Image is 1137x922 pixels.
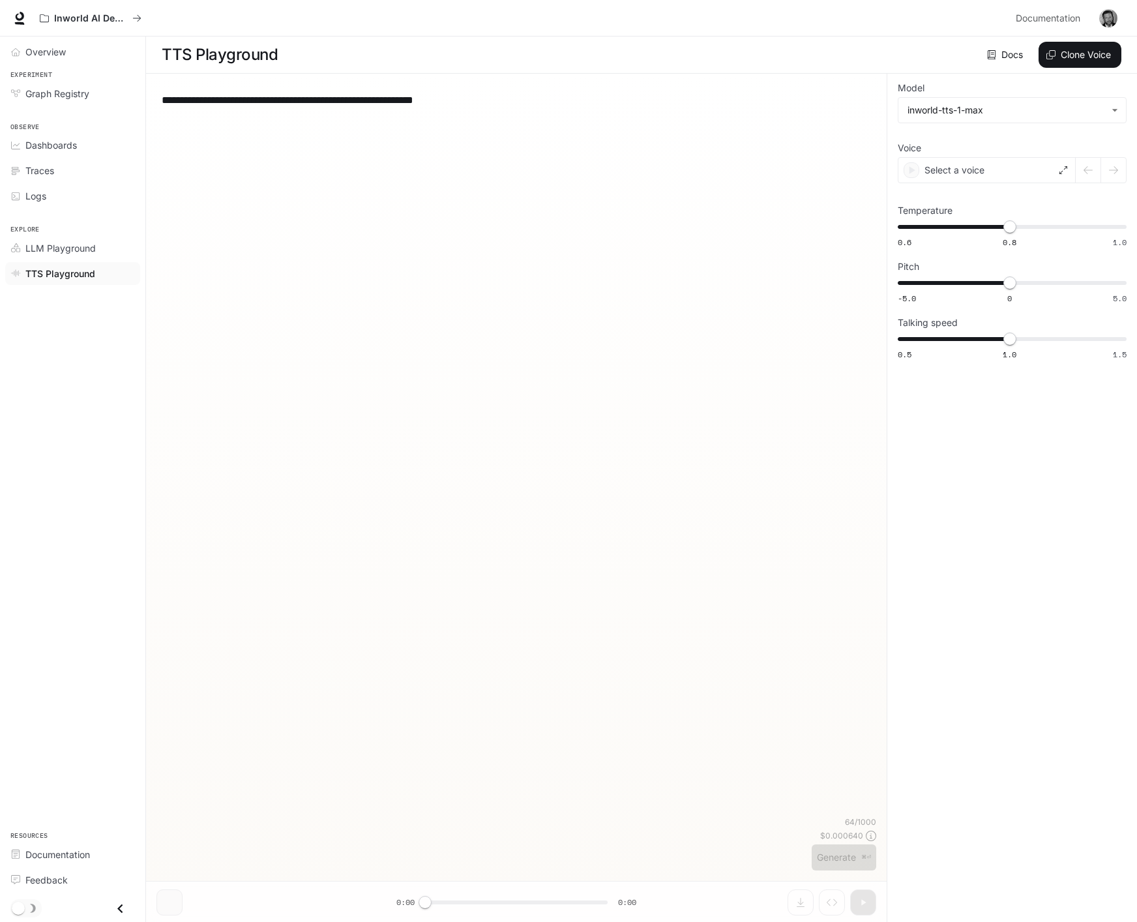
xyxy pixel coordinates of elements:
span: 5.0 [1113,293,1127,304]
a: Dashboards [5,134,140,156]
a: Overview [5,40,140,63]
span: LLM Playground [25,241,96,255]
div: inworld-tts-1-max [908,104,1105,117]
span: 1.0 [1113,237,1127,248]
span: 0 [1007,293,1012,304]
span: 1.5 [1113,349,1127,360]
p: $ 0.000640 [820,830,863,841]
p: Inworld AI Demos [54,13,127,24]
span: Graph Registry [25,87,89,100]
span: 0.6 [898,237,911,248]
a: Docs [984,42,1028,68]
span: TTS Playground [25,267,95,280]
span: Feedback [25,873,68,887]
span: -5.0 [898,293,916,304]
span: Traces [25,164,54,177]
button: User avatar [1095,5,1121,31]
p: Model [898,83,924,93]
span: 0.8 [1003,237,1016,248]
button: Close drawer [106,895,135,922]
span: Documentation [25,848,90,861]
a: LLM Playground [5,237,140,260]
a: Logs [5,185,140,207]
a: Feedback [5,869,140,891]
p: Voice [898,143,921,153]
a: TTS Playground [5,262,140,285]
a: Documentation [5,843,140,866]
button: All workspaces [34,5,147,31]
h1: TTS Playground [162,42,278,68]
span: Dashboards [25,138,77,152]
span: Overview [25,45,66,59]
button: Clone Voice [1039,42,1121,68]
span: 0.5 [898,349,911,360]
span: Documentation [1016,10,1080,27]
p: Select a voice [924,164,984,177]
p: 64 / 1000 [845,816,876,827]
span: 1.0 [1003,349,1016,360]
div: inworld-tts-1-max [898,98,1126,123]
span: Logs [25,189,46,203]
a: Traces [5,159,140,182]
span: Dark mode toggle [12,900,25,915]
p: Pitch [898,262,919,271]
p: Temperature [898,206,952,215]
img: User avatar [1099,9,1117,27]
p: Talking speed [898,318,958,327]
a: Documentation [1011,5,1090,31]
a: Graph Registry [5,82,140,105]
